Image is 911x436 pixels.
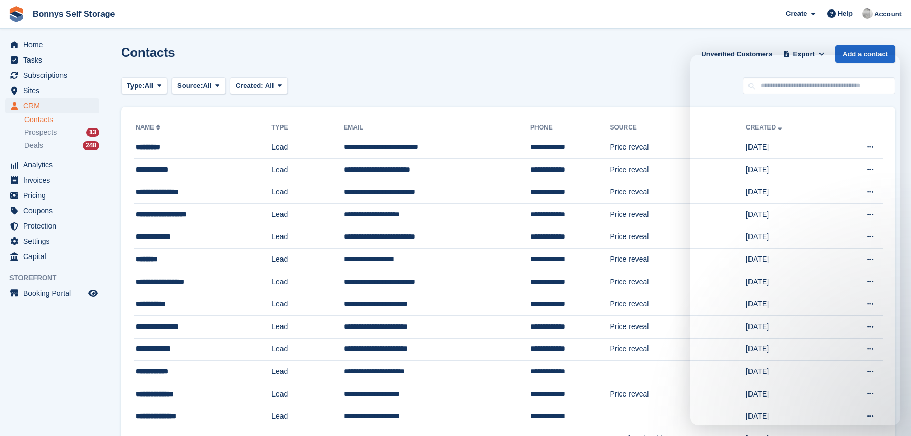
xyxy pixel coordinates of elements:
[24,127,99,138] a: Prospects 13
[23,53,86,67] span: Tasks
[5,286,99,301] a: menu
[5,83,99,98] a: menu
[23,286,86,301] span: Booking Portal
[271,120,343,136] th: Type
[23,83,86,98] span: Sites
[271,181,343,204] td: Lead
[23,98,86,113] span: CRM
[24,140,99,151] a: Deals 248
[5,203,99,218] a: menu
[271,226,343,249] td: Lead
[271,315,343,338] td: Lead
[23,249,86,264] span: Capital
[697,45,776,63] a: Unverified Customers
[5,37,99,52] a: menu
[610,226,746,249] td: Price reveal
[610,271,746,293] td: Price reveal
[8,6,24,22] img: stora-icon-8386f47178a22dfd0bd8f6a31ec36ba5ce8667c1dd55bd0f319d3a0aa187defe.svg
[610,293,746,316] td: Price reveal
[236,82,264,90] span: Created:
[121,45,175,60] h1: Contacts
[610,315,746,338] td: Price reveal
[5,68,99,83] a: menu
[271,203,343,226] td: Lead
[271,271,343,293] td: Lead
[177,81,203,91] span: Source:
[5,173,99,187] a: menu
[86,128,99,137] div: 13
[862,8,873,19] img: James Bonny
[5,219,99,233] a: menu
[145,81,154,91] span: All
[5,98,99,113] a: menu
[23,203,86,218] span: Coupons
[610,383,746,405] td: Price reveal
[610,158,746,181] td: Price reveal
[87,287,99,300] a: Preview store
[786,8,807,19] span: Create
[835,45,895,63] a: Add a contact
[28,5,119,23] a: Bonnys Self Storage
[171,77,226,95] button: Source: All
[23,37,86,52] span: Home
[23,68,86,83] span: Subscriptions
[610,136,746,159] td: Price reveal
[610,249,746,271] td: Price reveal
[793,49,815,60] span: Export
[343,120,530,136] th: Email
[271,405,343,428] td: Lead
[874,9,902,19] span: Account
[24,141,43,151] span: Deals
[136,124,163,131] a: Name
[690,55,900,425] iframe: Intercom live chat
[203,81,212,91] span: All
[9,273,105,283] span: Storefront
[23,219,86,233] span: Protection
[271,249,343,271] td: Lead
[5,234,99,249] a: menu
[610,181,746,204] td: Price reveal
[838,8,853,19] span: Help
[271,361,343,383] td: Lead
[610,120,746,136] th: Source
[530,120,610,136] th: Phone
[5,188,99,203] a: menu
[271,338,343,361] td: Lead
[23,234,86,249] span: Settings
[781,45,827,63] button: Export
[271,383,343,405] td: Lead
[5,53,99,67] a: menu
[121,77,167,95] button: Type: All
[24,115,99,125] a: Contacts
[23,188,86,203] span: Pricing
[5,157,99,172] a: menu
[23,157,86,172] span: Analytics
[271,293,343,316] td: Lead
[24,127,57,137] span: Prospects
[265,82,274,90] span: All
[23,173,86,187] span: Invoices
[271,158,343,181] td: Lead
[610,203,746,226] td: Price reveal
[127,81,145,91] span: Type:
[230,77,288,95] button: Created: All
[610,338,746,361] td: Price reveal
[83,141,99,150] div: 248
[5,249,99,264] a: menu
[271,136,343,159] td: Lead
